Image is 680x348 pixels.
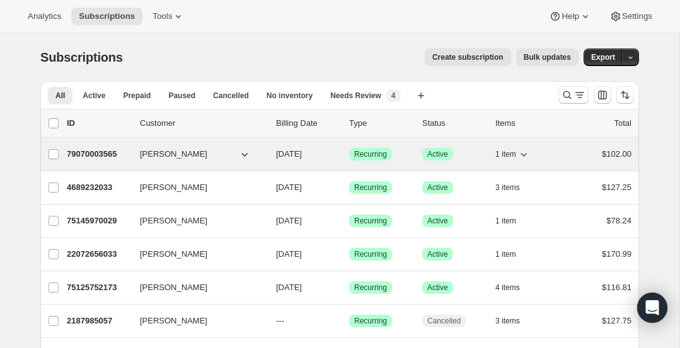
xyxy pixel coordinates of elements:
div: 79070003565[PERSON_NAME][DATE]SuccessRecurringSuccessActive1 item$102.00 [67,145,631,163]
span: Active [427,182,448,193]
button: Sort the results [616,86,634,104]
p: Billing Date [276,117,339,130]
button: Create subscription [425,48,511,66]
span: Recurring [354,316,387,326]
span: $78.24 [606,216,631,225]
button: [PERSON_NAME] [132,144,258,164]
span: [PERSON_NAME] [140,148,207,160]
span: $102.00 [602,149,631,159]
p: Total [614,117,631,130]
span: Recurring [354,216,387,226]
span: Active [427,283,448,293]
span: Cancelled [427,316,461,326]
p: Status [422,117,485,130]
span: 3 items [495,316,520,326]
span: [PERSON_NAME] [140,215,207,227]
button: Settings [602,8,660,25]
span: [DATE] [276,249,302,259]
button: Create new view [411,87,431,104]
span: [DATE] [276,149,302,159]
button: Subscriptions [71,8,142,25]
span: Recurring [354,182,387,193]
span: Analytics [28,11,61,21]
button: [PERSON_NAME] [132,311,258,331]
p: 22072656033 [67,248,130,261]
span: Subscriptions [79,11,135,21]
p: 75125752173 [67,281,130,294]
button: Help [541,8,599,25]
div: 4689232033[PERSON_NAME][DATE]SuccessRecurringSuccessActive3 items$127.25 [67,179,631,196]
span: Active [83,91,105,101]
div: Items [495,117,558,130]
span: Subscriptions [40,50,123,64]
div: 75145970029[PERSON_NAME][DATE]SuccessRecurringSuccessActive1 item$78.24 [67,212,631,230]
p: ID [67,117,130,130]
span: 4 items [495,283,520,293]
button: [PERSON_NAME] [132,211,258,231]
span: Needs Review [330,91,381,101]
button: 4 items [495,279,534,296]
button: [PERSON_NAME] [132,244,258,264]
span: All [55,91,65,101]
span: [DATE] [276,216,302,225]
p: 79070003565 [67,148,130,160]
span: Recurring [354,249,387,259]
span: [DATE] [276,182,302,192]
span: [DATE] [276,283,302,292]
button: Export [584,48,623,66]
span: Active [427,149,448,159]
button: Search and filter results [558,86,589,104]
button: 1 item [495,145,530,163]
span: Recurring [354,283,387,293]
button: Bulk updates [516,48,579,66]
span: Active [427,216,448,226]
span: 1 item [495,216,516,226]
button: 1 item [495,245,530,263]
span: $127.75 [602,316,631,325]
div: Type [349,117,412,130]
span: [PERSON_NAME] [140,248,207,261]
div: 75125752173[PERSON_NAME][DATE]SuccessRecurringSuccessActive4 items$116.81 [67,279,631,296]
span: [PERSON_NAME] [140,281,207,294]
button: Analytics [20,8,69,25]
button: Customize table column order and visibility [594,86,611,104]
span: --- [276,316,284,325]
p: 2187985057 [67,315,130,327]
span: Tools [153,11,172,21]
div: Open Intercom Messenger [637,293,667,323]
span: [PERSON_NAME] [140,181,207,194]
span: $116.81 [602,283,631,292]
span: Cancelled [213,91,249,101]
span: Active [427,249,448,259]
span: Bulk updates [524,52,571,62]
span: $170.99 [602,249,631,259]
span: Paused [168,91,195,101]
span: Settings [622,11,652,21]
span: 1 item [495,249,516,259]
button: 1 item [495,212,530,230]
button: [PERSON_NAME] [132,278,258,298]
button: 3 items [495,312,534,330]
div: 22072656033[PERSON_NAME][DATE]SuccessRecurringSuccessActive1 item$170.99 [67,245,631,263]
p: 75145970029 [67,215,130,227]
span: [PERSON_NAME] [140,315,207,327]
span: Create subscription [432,52,504,62]
button: 3 items [495,179,534,196]
span: No inventory [267,91,313,101]
p: 4689232033 [67,181,130,194]
span: Recurring [354,149,387,159]
div: 2187985057[PERSON_NAME]---SuccessRecurringCancelled3 items$127.75 [67,312,631,330]
span: 4 [391,91,396,101]
span: Prepaid [123,91,151,101]
span: 3 items [495,182,520,193]
span: 1 item [495,149,516,159]
span: $127.25 [602,182,631,192]
button: [PERSON_NAME] [132,177,258,198]
span: Export [591,52,615,62]
span: Help [562,11,579,21]
p: Customer [140,117,266,130]
div: IDCustomerBilling DateTypeStatusItemsTotal [67,117,631,130]
button: Tools [145,8,192,25]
